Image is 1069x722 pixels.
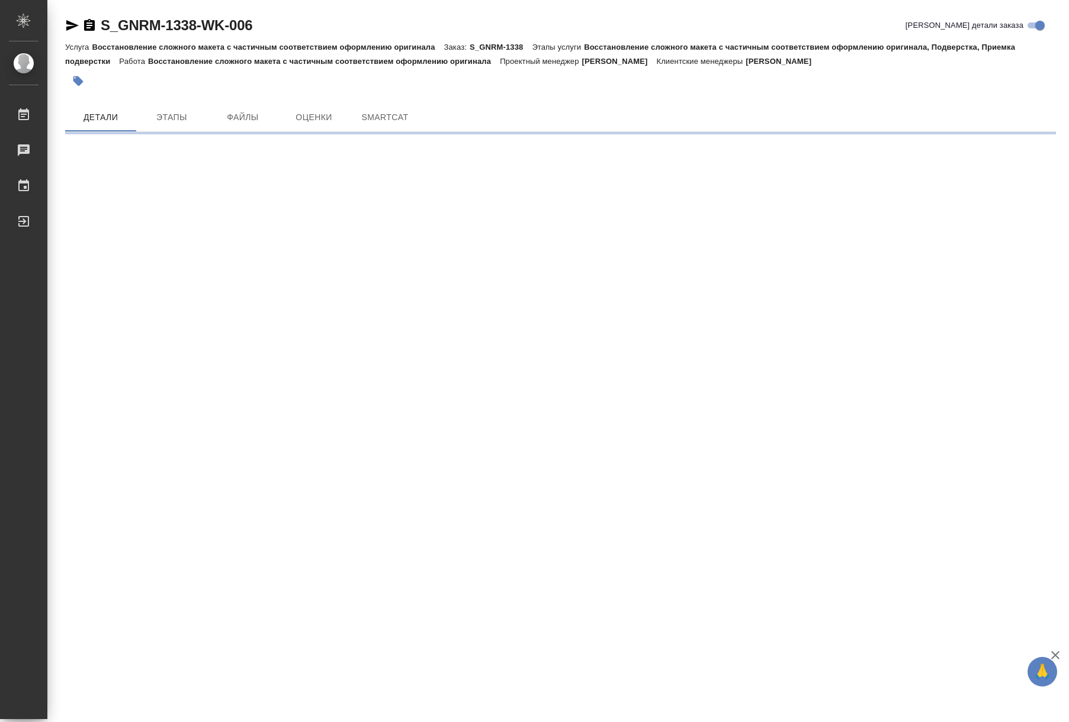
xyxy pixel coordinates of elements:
button: Добавить тэг [65,68,91,94]
span: [PERSON_NAME] детали заказа [906,20,1023,31]
span: SmartCat [357,110,413,125]
p: [PERSON_NAME] [582,57,657,66]
button: 🙏 [1028,657,1057,686]
p: [PERSON_NAME] [746,57,820,66]
p: Клиентские менеджеры [656,57,746,66]
span: Этапы [143,110,200,125]
p: Заказ: [444,43,470,51]
span: Файлы [214,110,271,125]
a: S_GNRM-1338-WK-006 [101,17,252,33]
p: Восстановление сложного макета с частичным соответствием оформлению оригинала [92,43,444,51]
p: Проектный менеджер [500,57,582,66]
button: Скопировать ссылку [82,18,97,33]
p: Работа [119,57,148,66]
p: Восстановление сложного макета с частичным соответствием оформлению оригинала [148,57,500,66]
button: Скопировать ссылку для ЯМессенджера [65,18,79,33]
span: Детали [72,110,129,125]
span: 🙏 [1032,659,1052,684]
p: S_GNRM-1338 [470,43,532,51]
span: Оценки [285,110,342,125]
p: Этапы услуги [532,43,584,51]
p: Услуга [65,43,92,51]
